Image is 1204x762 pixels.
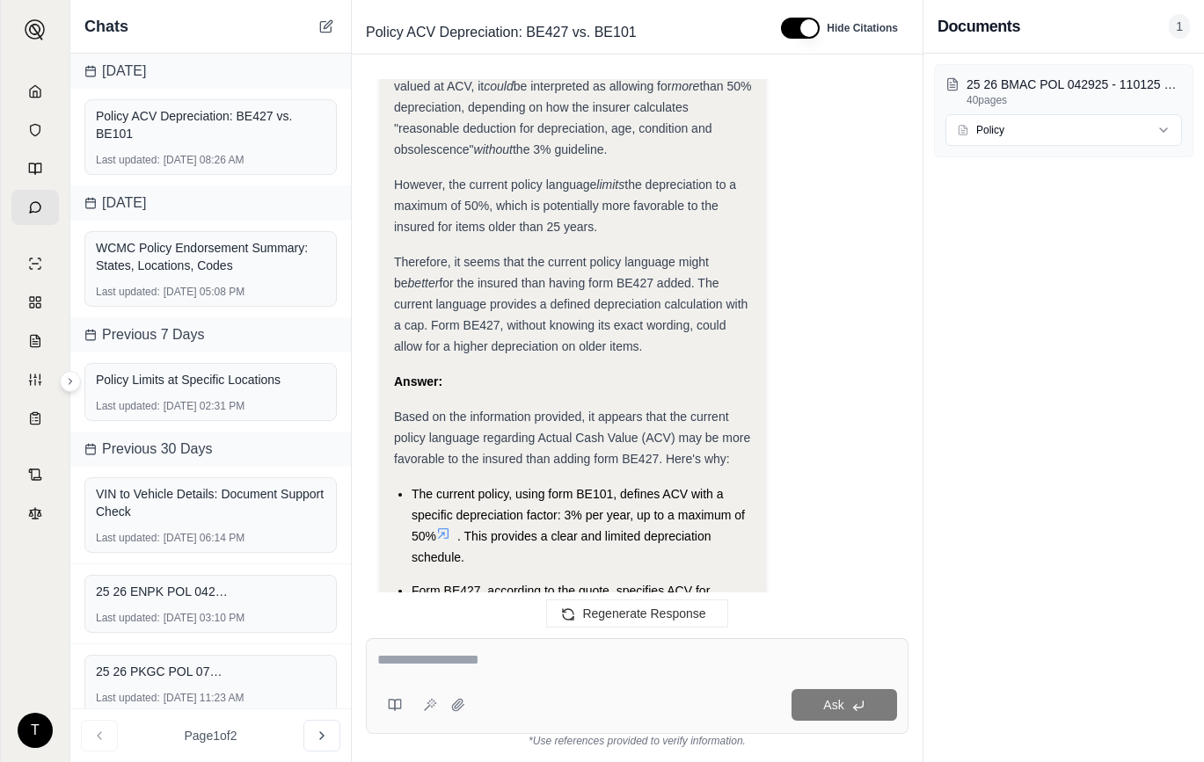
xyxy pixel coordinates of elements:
[70,432,351,467] div: Previous 30 Days
[96,153,325,167] div: [DATE] 08:26 AM
[582,606,705,620] span: Regenerate Response
[359,18,760,47] div: Edit Title
[967,76,1182,93] p: 25 26 BMAC POL 042925 - 110125 NEWB ENP 0745818.pdf
[11,457,59,492] a: Contract Analysis
[18,12,53,47] button: Expand sidebar
[394,178,736,234] span: the depreciation to a maximum of 50%, which is potentially more favorable to the insured for item...
[96,285,160,299] span: Last updated:
[945,76,1182,107] button: 25 26 BMAC POL 042925 - 110125 NEWB ENP 0745818.pdf40pages
[596,178,624,192] em: limits
[96,371,325,388] div: Policy Limits at Specific Locations
[394,276,748,353] span: for the insured than having form BE427 added. The current language provides a defined depreciatio...
[96,285,325,299] div: [DATE] 05:08 PM
[11,285,59,320] a: Policy Comparisons
[96,399,160,413] span: Last updated:
[96,583,228,600] span: 25 26 ENPK POL 042825 pol#ZCC-71N87878-25-SK.pdf
[96,485,325,520] div: VIN to Vehicle Details: Document Support Check
[408,276,440,290] em: better
[412,487,745,543] span: The current policy, using form BE101, defines ACV with a specific depreciation factor: 3% per yea...
[11,323,59,359] a: Claim Coverage
[96,611,325,625] div: [DATE] 03:10 PM
[316,16,337,37] button: New Chat
[474,142,513,156] em: without
[394,178,596,192] span: However, the current policy language
[366,734,908,748] div: *Use references provided to verify information.
[1169,14,1190,39] span: 1
[11,246,59,281] a: Single Policy
[359,18,644,47] span: Policy ACV Depreciation: BE427 vs. BE101
[96,691,160,705] span: Last updated:
[394,79,752,156] span: than 50% depreciation, depending on how the insurer calculates "reasonable deduction for deprecia...
[827,21,898,35] span: Hide Citations
[11,112,59,148] a: Documents Vault
[792,689,897,721] button: Ask
[938,14,1020,39] h3: Documents
[671,79,699,93] em: more
[18,713,53,748] div: T
[394,58,727,93] span: If form BE427 simply states that objects 25 years or older are valued at ACV, it
[11,151,59,186] a: Prompt Library
[967,93,1182,107] p: 40 pages
[412,529,711,564] span: . This provides a clear and limited depreciation schedule.
[96,239,325,274] div: WCMC Policy Endorsement Summary: States, Locations, Codes
[96,153,160,167] span: Last updated:
[514,79,672,93] span: be interpreted as allowing for
[11,190,59,225] a: Chat
[96,531,160,545] span: Last updated:
[70,54,351,89] div: [DATE]
[60,371,81,392] button: Expand sidebar
[96,531,325,545] div: [DATE] 06:14 PM
[96,107,325,142] div: Policy ACV Depreciation: BE427 vs. BE101
[96,399,325,413] div: [DATE] 02:31 PM
[25,19,46,40] img: Expand sidebar
[96,611,160,625] span: Last updated:
[185,727,237,744] span: Page 1 of 2
[394,410,750,466] span: Based on the information provided, it appears that the current policy language regarding Actual C...
[513,142,607,156] span: the 3% guideline.
[96,663,228,680] span: 25 26 PKGC POL 070125 Renewal S 2577533.pdf
[823,698,843,712] span: Ask
[412,584,731,661] span: Form BE427, according to the quote, specifies ACV for objects 25 years or older. Without the exac...
[11,362,59,397] a: Custom Report
[546,599,727,628] button: Regenerate Response
[484,79,513,93] em: could
[11,74,59,109] a: Home
[96,691,325,705] div: [DATE] 11:23 AM
[70,317,351,352] div: Previous 7 Days
[394,374,442,388] strong: Answer:
[84,14,128,39] span: Chats
[11,496,59,531] a: Legal Search Engine
[11,401,59,436] a: Coverage Table
[394,255,709,290] span: Therefore, it seems that the current policy language might be
[70,185,351,221] div: [DATE]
